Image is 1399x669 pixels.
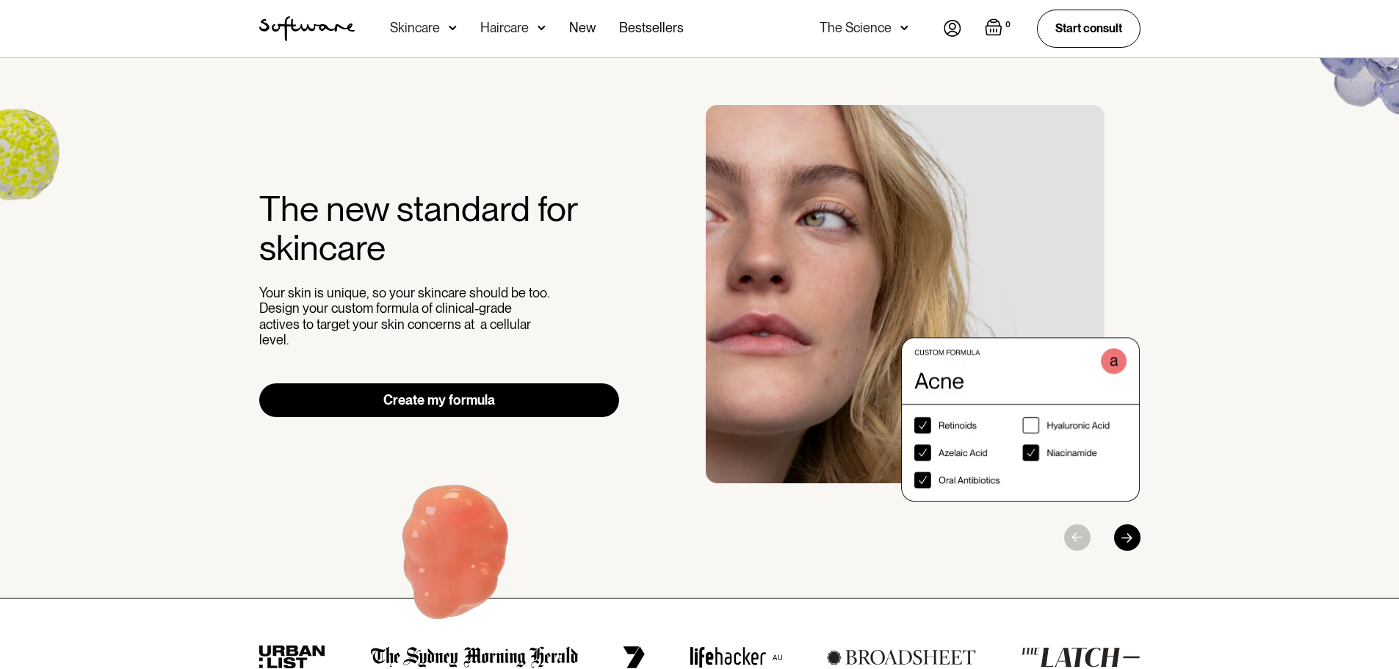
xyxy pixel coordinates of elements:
[1021,647,1140,668] img: the latch logo
[985,18,1013,39] a: Open empty cart
[820,21,892,35] div: The Science
[259,189,620,267] h2: The new standard for skincare
[538,21,546,35] img: arrow down
[1037,10,1140,47] a: Start consult
[480,21,529,35] div: Haircare
[259,646,326,669] img: urban list logo
[1114,524,1140,551] div: Next slide
[706,105,1140,502] div: 1 / 3
[259,16,355,41] img: Software Logo
[449,21,457,35] img: arrow down
[827,649,976,665] img: broadsheet logo
[390,21,440,35] div: Skincare
[259,16,355,41] a: home
[900,21,908,35] img: arrow down
[371,646,579,668] img: the Sydney morning herald logo
[1002,18,1013,32] div: 0
[259,383,620,417] a: Create my formula
[690,646,782,668] img: lifehacker logo
[259,285,553,348] p: Your skin is unique, so your skincare should be too. Design your custom formula of clinical-grade...
[364,467,546,647] img: Hydroquinone (skin lightening agent)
